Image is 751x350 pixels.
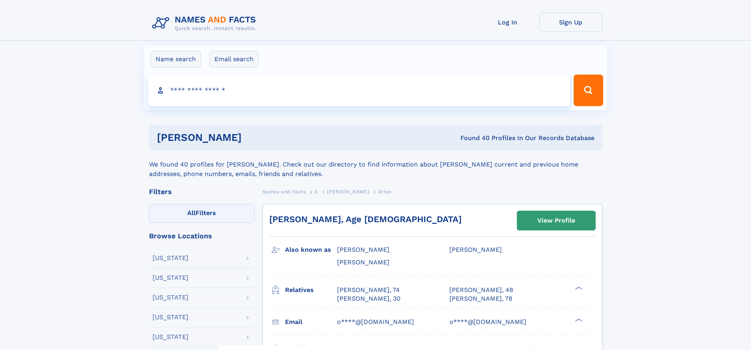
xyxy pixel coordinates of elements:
[153,294,188,301] div: [US_STATE]
[151,51,201,67] label: Name search
[285,315,337,329] h3: Email
[153,314,188,320] div: [US_STATE]
[574,75,603,106] button: Search Button
[153,255,188,261] div: [US_STATE]
[149,13,263,34] img: Logo Names and Facts
[449,246,502,253] span: [PERSON_NAME]
[327,187,369,197] a: [PERSON_NAME]
[149,188,255,195] div: Filters
[269,214,462,224] a: [PERSON_NAME], Age [DEMOGRAPHIC_DATA]
[149,204,255,223] label: Filters
[537,211,575,230] div: View Profile
[327,189,369,195] span: [PERSON_NAME]
[315,189,318,195] span: S
[449,294,512,303] a: [PERSON_NAME], 78
[153,275,188,281] div: [US_STATE]
[285,283,337,297] h3: Relatives
[337,258,389,266] span: [PERSON_NAME]
[187,209,196,217] span: All
[337,246,389,253] span: [PERSON_NAME]
[337,286,400,294] a: [PERSON_NAME], 74
[573,285,583,290] div: ❯
[315,187,318,197] a: S
[449,286,513,294] a: [PERSON_NAME], 48
[148,75,570,106] input: search input
[539,13,602,32] a: Sign Up
[337,294,401,303] a: [PERSON_NAME], 30
[351,134,594,142] div: Found 40 Profiles In Our Records Database
[153,334,188,340] div: [US_STATE]
[476,13,539,32] a: Log In
[285,243,337,256] h3: Also known as
[209,51,259,67] label: Email search
[149,150,602,179] div: We found 40 profiles for [PERSON_NAME]. Check out our directory to find information about [PERSON...
[157,133,351,142] h1: [PERSON_NAME]
[517,211,595,230] a: View Profile
[378,189,391,195] span: Orion
[263,187,306,197] a: Names and Facts
[149,232,255,240] div: Browse Locations
[573,317,583,322] div: ❯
